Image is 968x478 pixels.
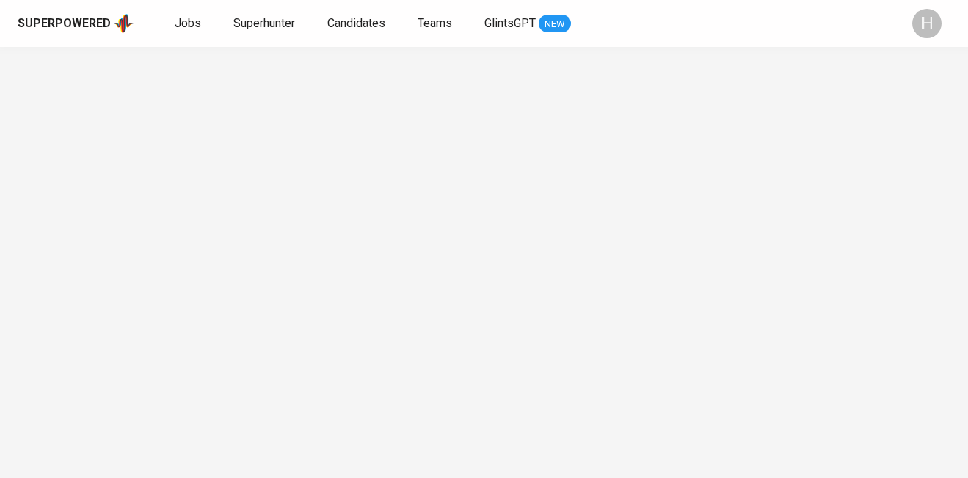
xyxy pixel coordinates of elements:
span: Candidates [327,16,385,30]
span: Jobs [175,16,201,30]
span: Teams [418,16,452,30]
a: Jobs [175,15,204,33]
span: GlintsGPT [484,16,536,30]
div: H [912,9,942,38]
a: Superhunter [233,15,298,33]
a: Candidates [327,15,388,33]
span: Superhunter [233,16,295,30]
span: NEW [539,17,571,32]
a: GlintsGPT NEW [484,15,571,33]
img: app logo [114,12,134,35]
div: Superpowered [18,15,111,32]
a: Teams [418,15,455,33]
a: Superpoweredapp logo [18,12,134,35]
